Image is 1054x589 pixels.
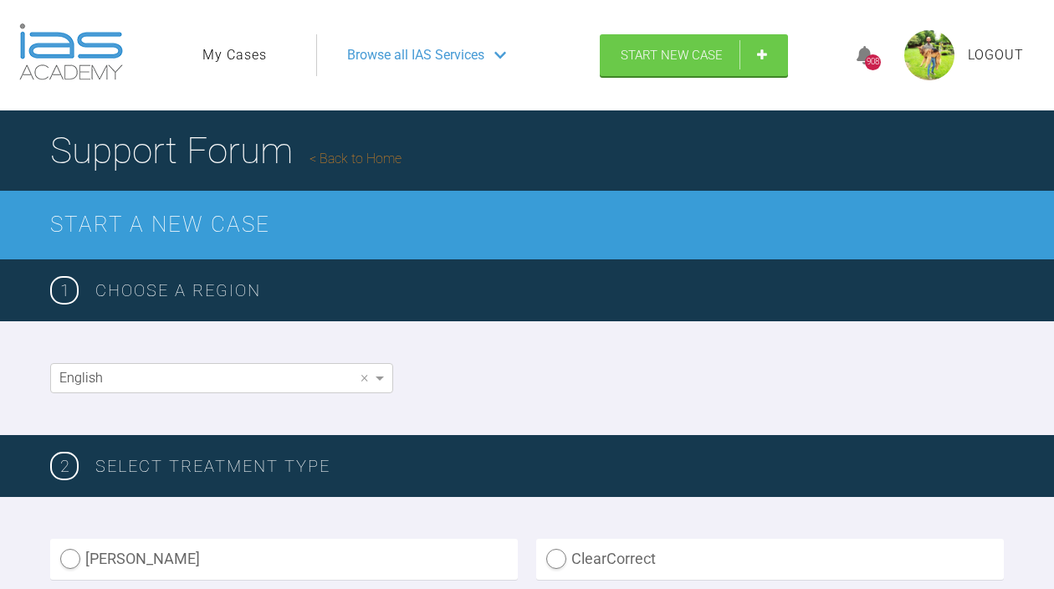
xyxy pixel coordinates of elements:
span: English [59,370,103,386]
span: Browse all IAS Services [347,44,484,66]
h1: Support Forum [50,121,402,180]
a: Logout [968,44,1024,66]
a: Start New Case [600,34,788,76]
a: Back to Home [310,151,402,166]
span: × [361,370,368,385]
span: Start New Case [621,48,723,63]
label: [PERSON_NAME] [50,539,518,580]
label: ClearCorrect [536,539,1004,580]
a: My Cases [202,44,267,66]
span: 2 [50,452,79,480]
h3: SELECT TREATMENT TYPE [95,453,1004,479]
img: logo-light.3e3ef733.png [19,23,123,80]
img: profile.png [904,30,954,80]
span: Clear value [357,364,371,392]
span: 1 [50,276,79,305]
div: 908 [865,54,881,70]
h2: Start a New Case [50,207,1004,243]
h3: Choose a region [95,277,1004,304]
